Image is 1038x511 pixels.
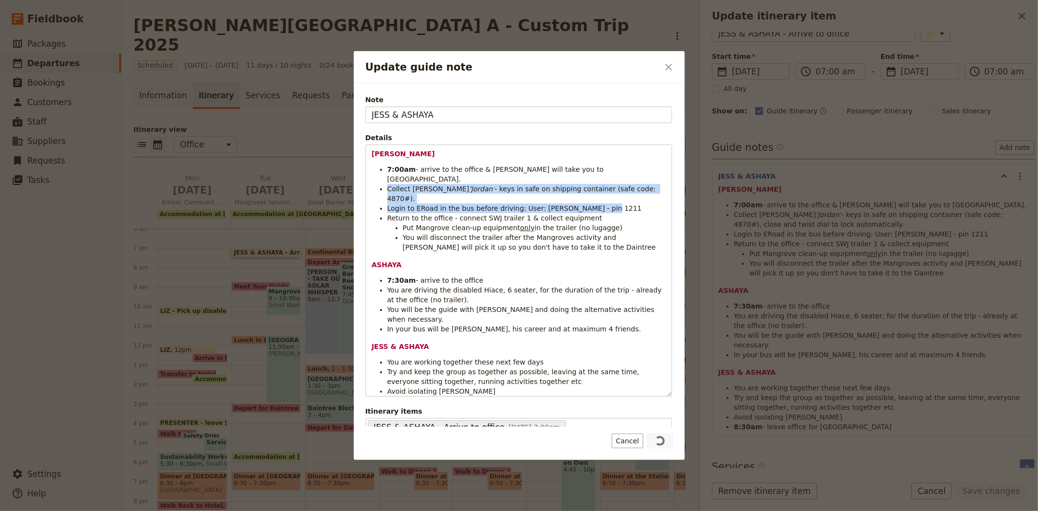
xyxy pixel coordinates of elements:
span: - arrive to the office [416,276,483,284]
span: You are working together these next few days [387,358,544,366]
input: Note [365,107,672,123]
strong: JESS & ASHAYA [372,343,429,350]
span: Login to ERoad in the bus before driving: User: [PERSON_NAME] - pin 1211 [387,204,642,212]
span: [DATE] 7:00am [509,423,560,431]
strong: 7:00am [387,165,416,173]
span: - arrive to the office & [PERSON_NAME] will take you to [GEOGRAPHIC_DATA]. [387,165,606,183]
span: Itinerary items [365,406,672,416]
span: Try and keep the group as together as possible, leaving at the same time, everyone sitting togeth... [387,368,642,385]
span: You will disconnect the trailer after the Mangroves activity and [PERSON_NAME] will pick it up so... [403,234,656,251]
span: Collect [PERSON_NAME] [387,185,470,193]
h2: Update guide note [365,60,658,74]
strong: ASHAYA [372,261,402,269]
span: Return to the office - connect SWJ trailer 1 & collect equipment [387,214,602,222]
div: Details [365,133,672,143]
span: only [520,224,535,232]
span: Note [365,95,672,105]
span: in the trailer (no lugagge) [535,224,623,232]
strong: 7:30am [387,276,416,284]
span: You are driving the disabled Hiace, 6 seater, for the duration of the trip - already at the offic... [387,286,664,304]
strong: [PERSON_NAME] [372,150,435,158]
span: Avoid isolating [PERSON_NAME] [387,387,496,395]
button: Close dialog [660,59,677,75]
span: - keys in safe on shipping container (safe code: 4870#). [387,185,658,202]
em: 'Jordan' [469,185,494,193]
span: JESS & ASHAYA - Arrive to office [374,421,505,433]
button: Cancel [612,434,643,448]
span: Put Mangrove clean-up equipment [403,224,520,232]
span: In your bus will be [PERSON_NAME], his career and at maximum 4 friends. [387,325,641,333]
span: You will be the guide with [PERSON_NAME] and doing the alternative activities when necessary. [387,306,657,323]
